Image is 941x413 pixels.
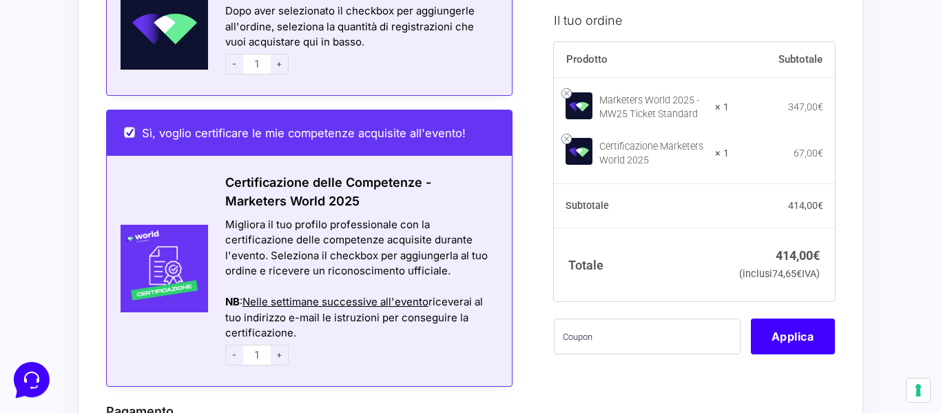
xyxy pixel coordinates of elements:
th: Totale [554,228,730,301]
input: Coupon [554,319,741,354]
span: + [271,345,289,365]
span: € [813,248,820,263]
button: Applica [751,319,835,354]
iframe: Customerly Messenger Launcher [11,359,52,401]
input: Cerca un articolo... [31,201,225,214]
bdi: 414,00 [776,248,820,263]
button: Inizia una conversazione [22,116,254,143]
bdi: 67,00 [794,147,823,158]
h2: Ciao da Marketers 👋 [11,11,231,33]
img: Certificazione-MW24-300x300-1.jpg [107,225,208,312]
div: Marketers World 2025 - MW25 Ticket Standard [599,94,707,121]
img: Marketers World 2025 - MW25 Ticket Standard [566,92,592,119]
button: Home [11,286,96,318]
div: Certificazione Marketers World 2025 [599,139,707,167]
div: Dopo aver selezionato il checkbox per aggiungerle all'ordine, seleziona la quantità di registrazi... [208,3,512,78]
span: € [818,101,823,112]
span: 74,65 [772,268,802,280]
div: : riceverai al tuo indirizzo e-mail le istruzioni per conseguire la certificazione. [225,294,495,341]
div: Azioni del messaggio [225,279,495,295]
span: € [818,147,823,158]
span: € [796,268,802,280]
button: Aiuto [180,286,265,318]
img: dark [66,77,94,105]
span: Trova una risposta [22,171,107,182]
input: 1 [243,54,271,74]
strong: NB [225,295,240,308]
p: Messaggi [119,305,156,318]
bdi: 414,00 [788,199,823,210]
img: dark [44,77,72,105]
strong: × 1 [715,146,729,160]
th: Subtotale [554,183,730,228]
span: - [225,345,243,365]
button: Messaggi [96,286,180,318]
span: Le tue conversazioni [22,55,117,66]
small: (inclusi IVA) [739,268,820,280]
p: Aiuto [212,305,232,318]
h3: Il tuo ordine [554,10,835,29]
span: Certificazione delle Competenze - Marketers World 2025 [225,175,431,208]
strong: × 1 [715,101,729,114]
span: Inizia una conversazione [90,124,203,135]
span: + [271,54,289,74]
span: Sì, voglio certificare le mie competenze acquisite all'evento! [142,126,466,140]
div: Migliora il tuo profilo professionale con la certificazione delle competenze acquisite durante l'... [225,217,495,279]
a: Apri Centro Assistenza [147,171,254,182]
bdi: 347,00 [788,101,823,112]
img: dark [22,77,50,105]
span: Nelle settimane successive all'evento [242,295,428,308]
span: € [818,199,823,210]
button: Le tue preferenze relative al consenso per le tecnologie di tracciamento [907,379,930,402]
img: Certificazione Marketers World 2025 [566,138,592,165]
th: Subtotale [729,41,835,77]
p: Home [41,305,65,318]
input: 1 [243,345,271,365]
th: Prodotto [554,41,730,77]
span: - [225,54,243,74]
input: Sì, voglio certificare le mie competenze acquisite all'evento! [124,127,135,138]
